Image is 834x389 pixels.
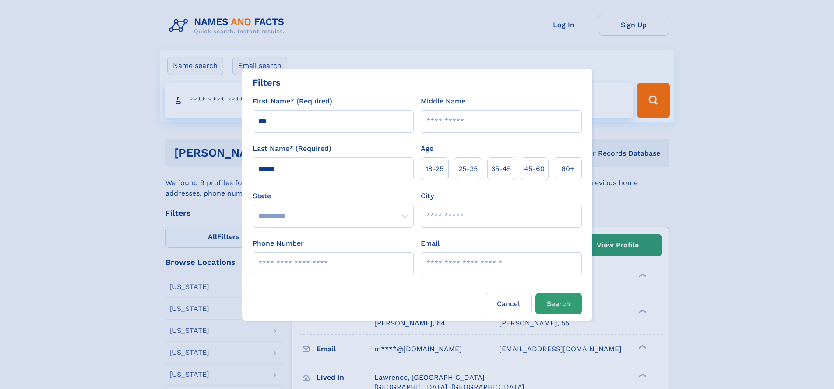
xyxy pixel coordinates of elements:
label: City [421,191,434,201]
label: Phone Number [253,238,304,249]
span: 25‑35 [458,164,478,174]
span: 60+ [561,164,574,174]
label: Middle Name [421,96,465,107]
div: Filters [253,76,281,89]
span: 18‑25 [426,164,443,174]
label: State [253,191,414,201]
label: First Name* (Required) [253,96,332,107]
label: Email [421,238,440,249]
span: 35‑45 [491,164,511,174]
label: Age [421,143,433,154]
label: Cancel [486,293,532,314]
span: 45‑60 [524,164,545,174]
label: Last Name* (Required) [253,143,331,154]
button: Search [535,293,582,314]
